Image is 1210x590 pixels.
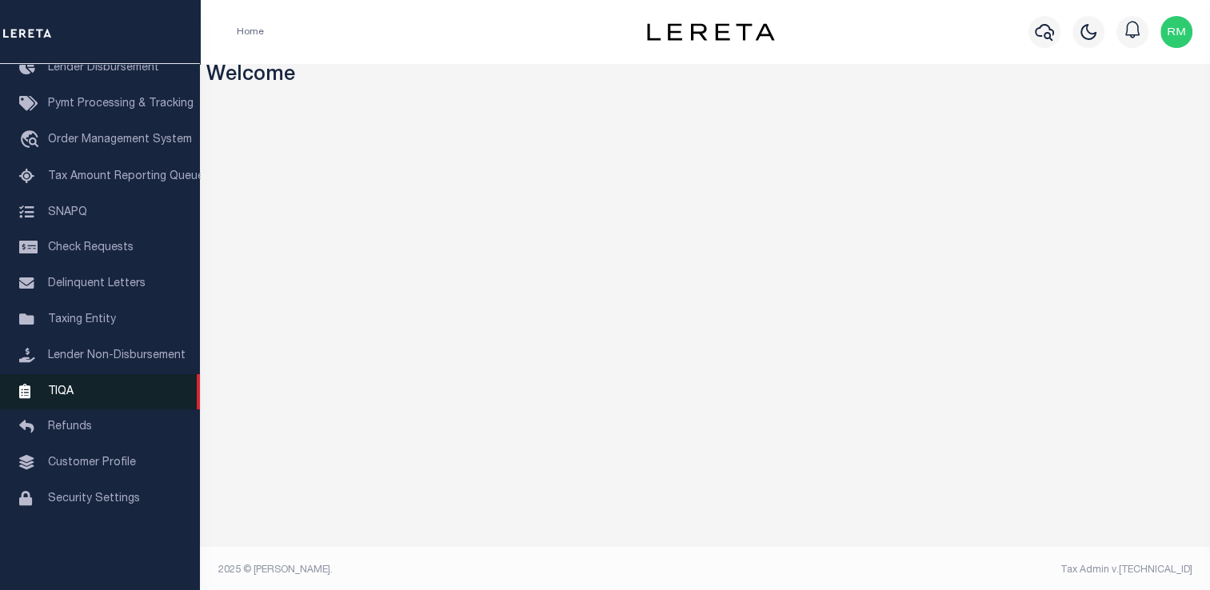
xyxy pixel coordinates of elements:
li: Home [237,25,264,39]
span: Order Management System [48,134,192,146]
span: Pymt Processing & Tracking [48,98,194,110]
span: SNAPQ [48,206,87,217]
span: Check Requests [48,242,134,253]
div: 2025 © [PERSON_NAME]. [206,563,705,577]
span: Customer Profile [48,457,136,468]
span: Taxing Entity [48,314,116,325]
span: Tax Amount Reporting Queue [48,171,204,182]
i: travel_explore [19,130,45,151]
span: Refunds [48,421,92,433]
span: Lender Non-Disbursement [48,350,186,361]
img: logo-dark.svg [647,23,775,41]
img: svg+xml;base64,PHN2ZyB4bWxucz0iaHR0cDovL3d3dy53My5vcmcvMjAwMC9zdmciIHBvaW50ZXItZXZlbnRzPSJub25lIi... [1160,16,1192,48]
span: TIQA [48,385,74,397]
div: Tax Admin v.[TECHNICAL_ID] [717,563,1192,577]
h3: Welcome [206,64,1204,89]
span: Security Settings [48,493,140,504]
span: Delinquent Letters [48,278,146,289]
span: Lender Disbursement [48,62,159,74]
